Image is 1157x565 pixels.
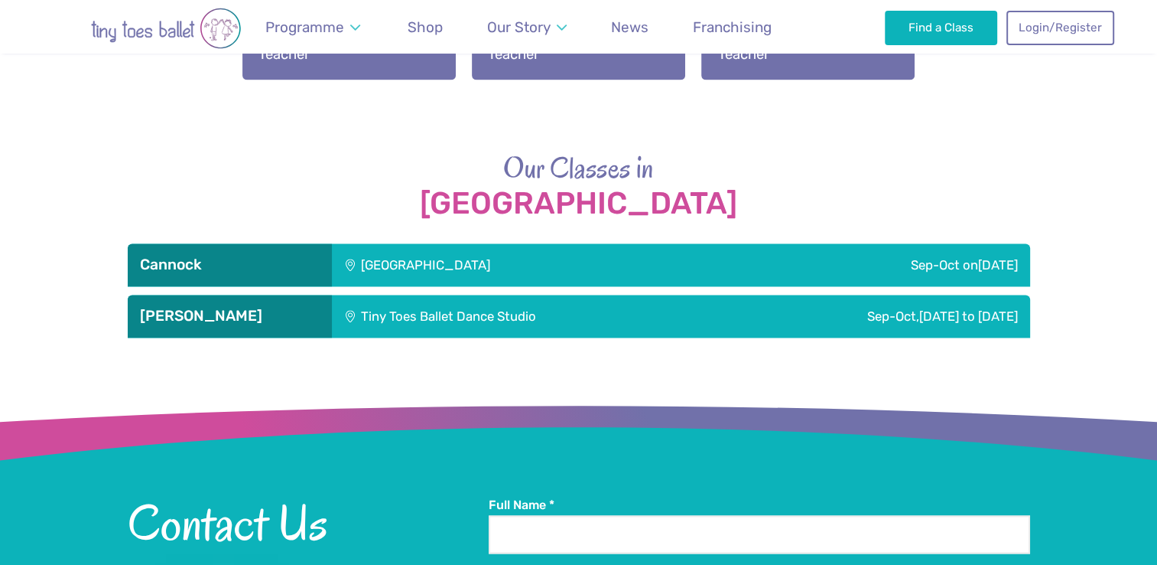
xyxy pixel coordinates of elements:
[265,18,344,36] span: Programme
[140,307,320,325] h3: [PERSON_NAME]
[140,256,320,274] h3: Cannock
[128,497,489,549] h2: Contact Us
[885,11,997,44] a: Find a Class
[479,9,574,45] a: Our Story
[128,187,1030,220] strong: [GEOGRAPHIC_DATA]
[611,18,648,36] span: News
[489,497,1030,514] label: Full Name *
[258,9,368,45] a: Programme
[919,309,1018,324] span: [DATE] to [DATE]
[503,148,654,188] span: Our Classes in
[978,257,1018,273] span: [DATE]
[408,18,443,36] span: Shop
[258,46,310,63] span: Teacher
[726,243,1030,286] div: Sep-Oct on
[332,295,718,338] div: Tiny Toes Ballet Dance Studio
[717,46,769,63] span: Teacher
[604,9,656,45] a: News
[1006,11,1113,44] a: Login/Register
[686,9,779,45] a: Franchising
[332,243,726,286] div: [GEOGRAPHIC_DATA]
[487,18,551,36] span: Our Story
[44,8,288,49] img: tiny toes ballet
[401,9,450,45] a: Shop
[693,18,772,36] span: Franchising
[488,46,539,63] span: Teacher
[718,295,1030,338] div: Sep-Oct,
